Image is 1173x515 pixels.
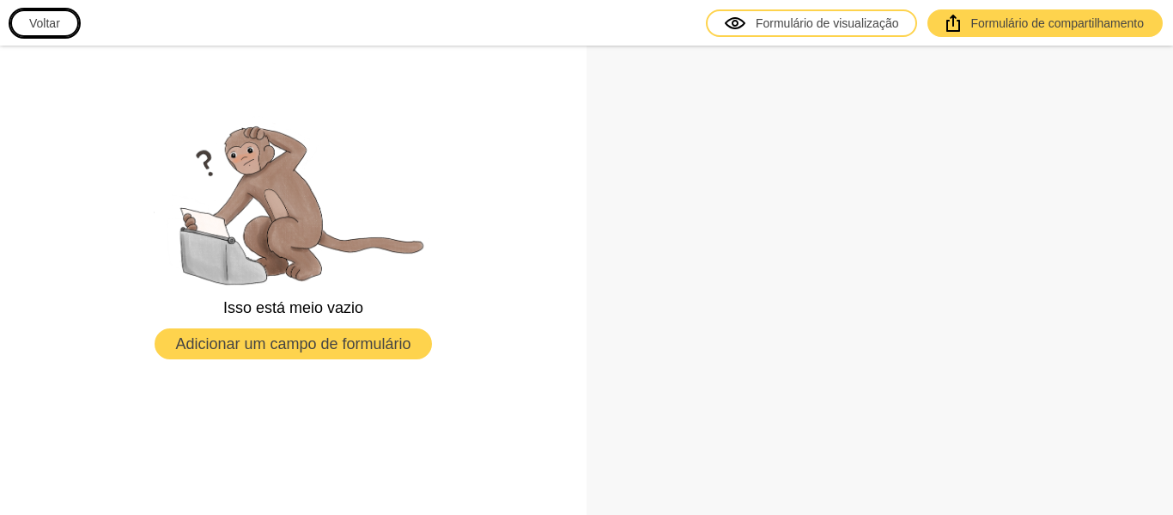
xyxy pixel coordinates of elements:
button: Voltar [10,9,79,37]
font: Formulário de compartilhamento [970,16,1144,30]
font: Formulário de visualização [756,16,899,30]
a: Formulário de visualização [706,9,918,37]
a: Formulário de compartilhamento [927,9,1163,37]
font: Adicionar um campo de formulário [175,335,410,353]
img: empty.png [139,113,448,288]
font: Voltar [29,16,60,30]
font: Isso está meio vazio [223,299,363,316]
button: Adicionar um campo de formulário [155,328,431,359]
